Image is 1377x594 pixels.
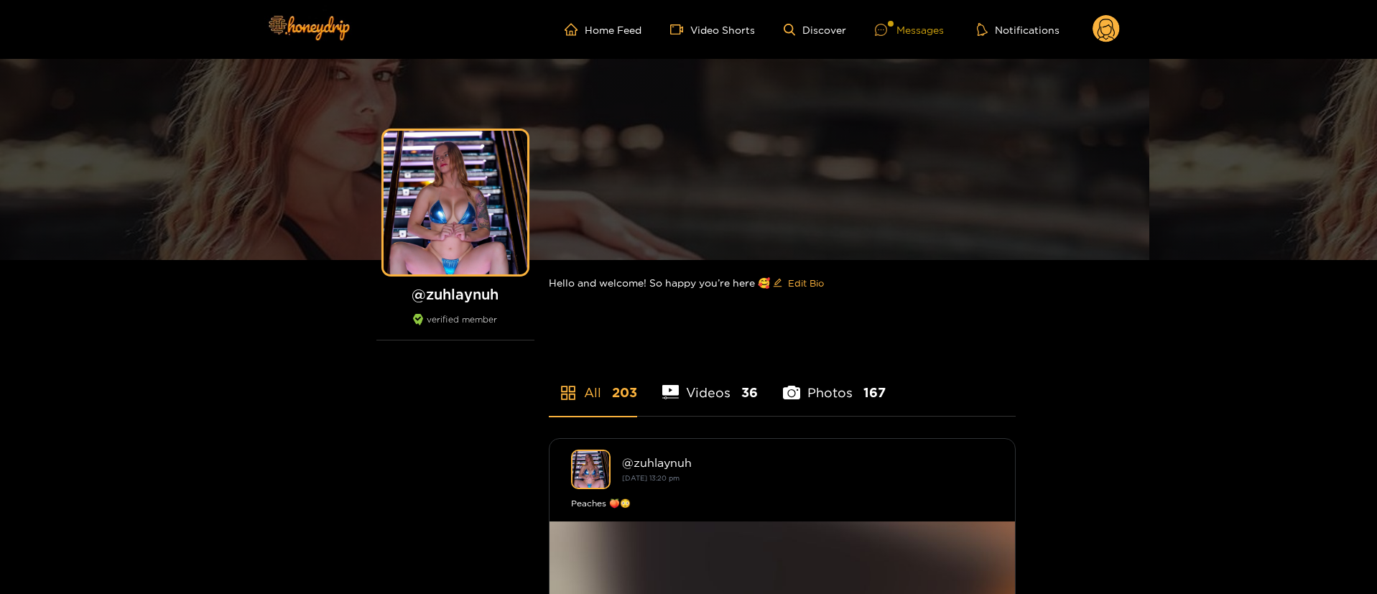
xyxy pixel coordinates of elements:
span: video-camera [670,23,690,36]
a: Home Feed [565,23,641,36]
span: appstore [560,384,577,402]
span: home [565,23,585,36]
li: All [549,351,637,416]
button: editEdit Bio [770,272,827,294]
small: [DATE] 13:20 pm [622,474,680,482]
img: zuhlaynuh [571,450,611,489]
div: Hello and welcome! So happy you’re here 🥰 [549,260,1016,306]
div: Messages [875,22,944,38]
div: Peaches 🍑😳 [571,496,993,511]
div: @ zuhlaynuh [622,456,993,469]
span: 36 [741,384,758,402]
h1: @ zuhlaynuh [376,285,534,303]
a: Video Shorts [670,23,755,36]
span: edit [773,278,782,289]
li: Videos [662,351,759,416]
span: 167 [863,384,886,402]
button: Notifications [973,22,1064,37]
a: Discover [784,24,846,36]
li: Photos [783,351,886,416]
span: Edit Bio [788,276,824,290]
span: 203 [612,384,637,402]
div: verified member [376,314,534,340]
